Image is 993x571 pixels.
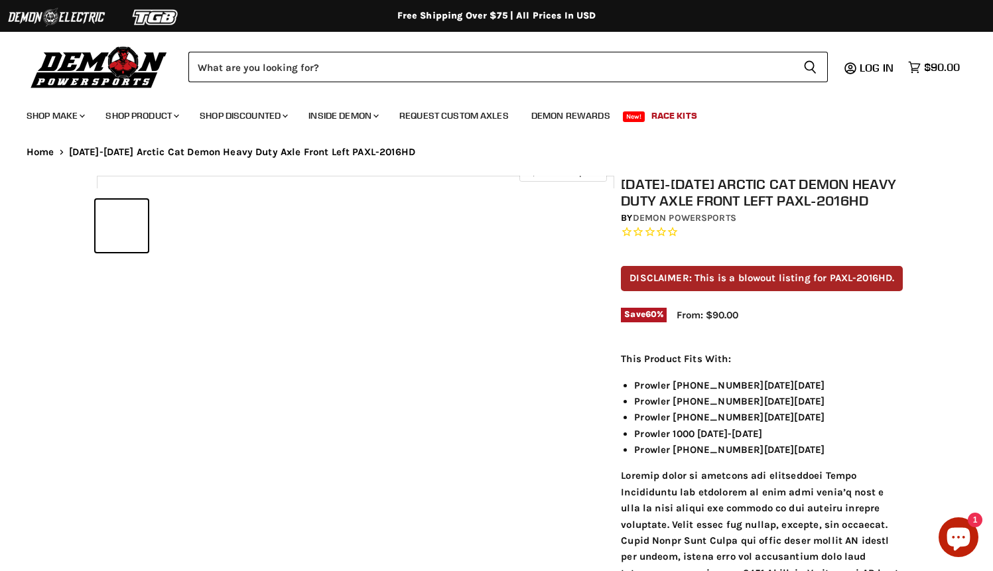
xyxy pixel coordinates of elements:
[521,102,620,129] a: Demon Rewards
[634,393,903,409] li: Prowler [PHONE_NUMBER][DATE][DATE]
[634,442,903,458] li: Prowler [PHONE_NUMBER][DATE][DATE]
[621,351,903,367] p: This Product Fits With:
[924,61,960,74] span: $90.00
[96,102,187,129] a: Shop Product
[621,211,903,225] div: by
[621,308,667,322] span: Save %
[634,409,903,425] li: Prowler [PHONE_NUMBER][DATE][DATE]
[621,225,903,239] span: Rated 0.0 out of 5 stars 0 reviews
[69,147,415,158] span: [DATE]-[DATE] Arctic Cat Demon Heavy Duty Axle Front Left PAXL-2016HD
[645,309,657,319] span: 60
[188,52,828,82] form: Product
[854,62,901,74] a: Log in
[621,266,903,290] p: DISCLAIMER: This is a blowout listing for PAXL-2016HD.
[389,102,519,129] a: Request Custom Axles
[96,200,148,252] button: 2006-2015 Arctic Cat Demon Heavy Duty Axle Front Left PAXL-2016HD thumbnail
[901,58,966,77] a: $90.00
[27,147,54,158] a: Home
[860,61,894,74] span: Log in
[935,517,982,560] inbox-online-store-chat: Shopify online store chat
[298,102,387,129] a: Inside Demon
[17,102,93,129] a: Shop Make
[677,309,738,321] span: From: $90.00
[17,97,957,129] ul: Main menu
[621,176,903,209] h1: [DATE]-[DATE] Arctic Cat Demon Heavy Duty Axle Front Left PAXL-2016HD
[188,52,793,82] input: Search
[634,377,903,393] li: Prowler [PHONE_NUMBER][DATE][DATE]
[106,5,206,30] img: TGB Logo 2
[641,102,707,129] a: Race Kits
[7,5,106,30] img: Demon Electric Logo 2
[634,426,903,442] li: Prowler 1000 [DATE]-[DATE]
[793,52,828,82] button: Search
[190,102,296,129] a: Shop Discounted
[27,43,172,90] img: Demon Powersports
[623,111,645,122] span: New!
[633,212,736,223] a: Demon Powersports
[526,167,600,177] span: Click to expand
